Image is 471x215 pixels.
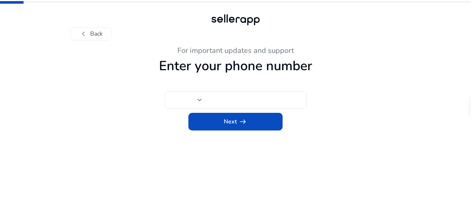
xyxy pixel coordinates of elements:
h1: Enter your phone number [33,58,438,74]
span: arrow_right_alt [238,117,247,126]
span: Next [224,117,247,126]
button: chevron_leftBack [70,27,112,40]
button: Nextarrow_right_alt [188,113,283,130]
h3: For important updates and support [33,46,438,55]
span: chevron_left [79,29,88,38]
